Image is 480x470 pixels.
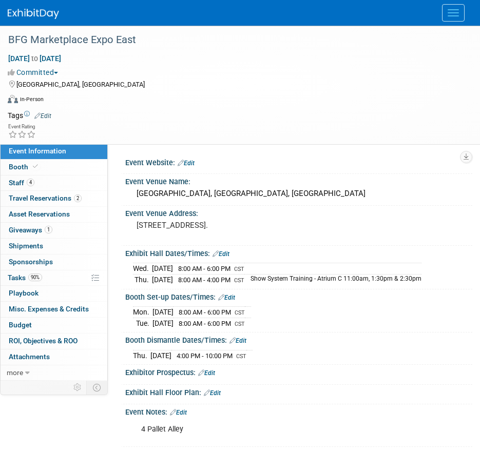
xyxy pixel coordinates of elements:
[125,332,472,346] div: Booth Dismantle Dates/Times:
[1,144,107,159] a: Event Information
[152,275,173,285] td: [DATE]
[170,409,187,416] a: Edit
[8,9,59,19] img: ExhibitDay
[133,318,152,328] td: Tue.
[8,110,51,121] td: Tags
[234,266,244,272] span: CST
[9,226,52,234] span: Giveaways
[125,155,472,168] div: Event Website:
[1,302,107,317] a: Misc. Expenses & Credits
[213,250,229,258] a: Edit
[179,320,231,327] span: 8:00 AM - 6:00 PM
[16,81,145,88] span: [GEOGRAPHIC_DATA], [GEOGRAPHIC_DATA]
[177,352,233,360] span: 4:00 PM - 10:00 PM
[133,263,152,275] td: Wed.
[69,381,87,394] td: Personalize Event Tab Strip
[9,337,78,345] span: ROI, Objectives & ROO
[87,381,108,394] td: Toggle Event Tabs
[34,112,51,120] a: Edit
[125,206,472,219] div: Event Venue Address:
[244,275,421,285] td: Show System Training - Atrium C 11:00am, 1:30pm & 2:30pm
[8,54,62,63] span: [DATE] [DATE]
[150,350,171,361] td: [DATE]
[152,307,174,318] td: [DATE]
[125,385,472,398] div: Exhibit Hall Floor Plan:
[1,286,107,301] a: Playbook
[178,265,231,272] span: 8:00 AM - 6:00 PM
[133,350,150,361] td: Thu.
[178,276,231,284] span: 8:00 AM - 4:00 PM
[133,275,152,285] td: Thu.
[204,389,221,397] a: Edit
[134,419,453,440] div: 4 Pallet Alley
[9,179,34,187] span: Staff
[9,147,66,155] span: Event Information
[9,242,43,250] span: Shipments
[74,194,82,202] span: 2
[125,246,472,259] div: Exhibit Hall Dates/Times:
[9,210,70,218] span: Asset Reservations
[8,273,42,282] span: Tasks
[9,163,40,171] span: Booth
[8,93,467,109] div: Event Format
[218,294,235,301] a: Edit
[1,160,107,175] a: Booth
[152,263,173,275] td: [DATE]
[133,307,152,318] td: Mon.
[9,352,50,361] span: Attachments
[45,226,52,233] span: 1
[1,334,107,349] a: ROI, Objectives & ROO
[1,254,107,270] a: Sponsorships
[30,54,40,63] span: to
[20,95,44,103] div: In-Person
[5,31,459,49] div: BFG Marketplace Expo East
[1,270,107,286] a: Tasks90%
[1,223,107,238] a: Giveaways1
[133,186,465,202] div: [GEOGRAPHIC_DATA], [GEOGRAPHIC_DATA], [GEOGRAPHIC_DATA]
[152,318,174,328] td: [DATE]
[236,353,246,360] span: CST
[1,365,107,381] a: more
[1,175,107,191] a: Staff4
[9,289,39,297] span: Playbook
[9,321,32,329] span: Budget
[1,239,107,254] a: Shipments
[9,194,82,202] span: Travel Reservations
[1,207,107,222] a: Asset Reservations
[1,318,107,333] a: Budget
[179,308,231,316] span: 8:00 AM - 6:00 PM
[125,174,472,187] div: Event Venue Name:
[27,179,34,186] span: 4
[125,289,472,303] div: Booth Set-up Dates/Times:
[1,191,107,206] a: Travel Reservations2
[33,164,38,169] i: Booth reservation complete
[234,277,244,284] span: CST
[198,369,215,377] a: Edit
[137,221,461,230] pre: [STREET_ADDRESS].
[7,368,23,377] span: more
[28,273,42,281] span: 90%
[8,124,36,129] div: Event Rating
[125,365,472,378] div: Exhibitor Prospectus:
[8,67,62,77] button: Committed
[235,309,245,316] span: CST
[229,337,246,344] a: Edit
[9,258,53,266] span: Sponsorships
[8,95,18,103] img: Format-Inperson.png
[1,349,107,365] a: Attachments
[442,4,465,22] button: Menu
[178,160,195,167] a: Edit
[235,321,245,327] span: CST
[9,305,89,313] span: Misc. Expenses & Credits
[125,404,472,418] div: Event Notes:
